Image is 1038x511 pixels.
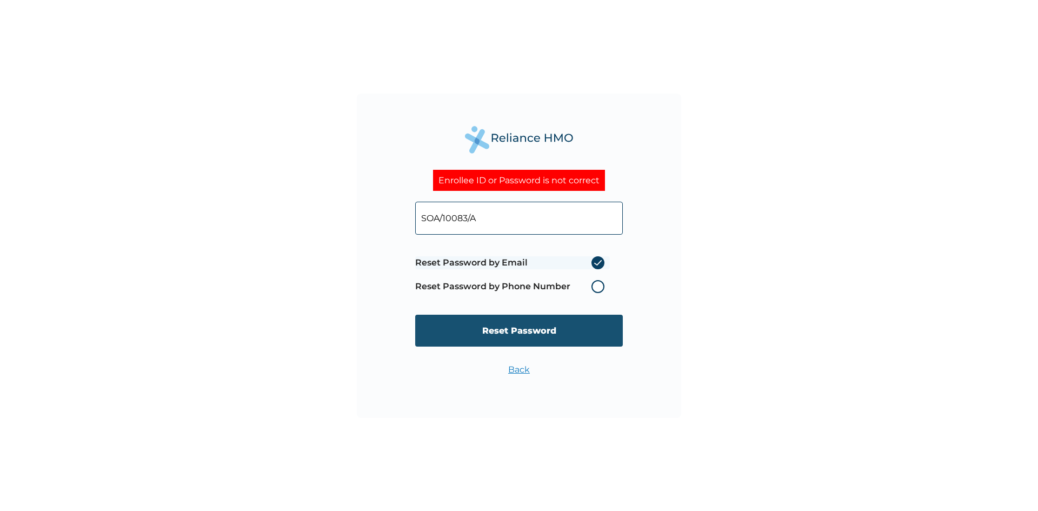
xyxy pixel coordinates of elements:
input: Reset Password [415,315,623,347]
img: Reliance Health's Logo [465,126,573,154]
label: Reset Password by Phone Number [415,280,610,293]
input: Your Enrollee ID or Email Address [415,202,623,235]
div: Enrollee ID or Password is not correct [433,170,605,191]
a: Back [508,364,530,375]
span: Password reset method [415,251,610,298]
label: Reset Password by Email [415,256,610,269]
